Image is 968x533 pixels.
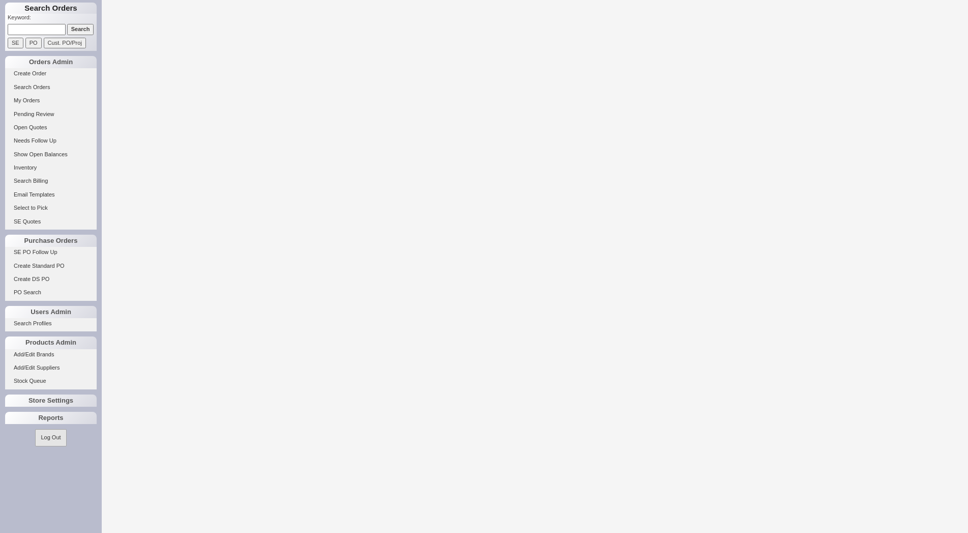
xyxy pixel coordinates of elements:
div: Purchase Orders [5,235,97,247]
a: PO Search [5,287,97,298]
a: Add/Edit Suppliers [5,362,97,373]
a: Pending Review [5,109,97,120]
a: Create Standard PO [5,261,97,271]
a: Show Open Balances [5,149,97,160]
a: Search Billing [5,176,97,186]
input: PO [25,38,42,48]
a: Create DS PO [5,274,97,285]
div: Users Admin [5,306,97,318]
a: Email Templates [5,189,97,200]
a: Select to Pick [5,203,97,213]
a: My Orders [5,95,97,106]
div: Products Admin [5,336,97,349]
button: Log Out [35,429,66,446]
a: Inventory [5,162,97,173]
a: Search Profiles [5,318,97,329]
a: Search Orders [5,82,97,93]
h1: Search Orders [5,3,97,14]
input: Cust. PO/Proj [44,38,86,48]
span: Needs Follow Up [14,137,56,144]
a: Add/Edit Brands [5,349,97,360]
a: Create Order [5,68,97,79]
input: Search [67,24,94,35]
a: Stock Queue [5,376,97,386]
div: Orders Admin [5,56,97,68]
div: Reports [5,412,97,424]
a: Needs Follow Up [5,135,97,146]
a: Open Quotes [5,122,97,133]
input: SE [8,38,23,48]
a: SE Quotes [5,216,97,227]
div: Store Settings [5,395,97,407]
span: Pending Review [14,111,54,117]
p: Keyword: [8,14,97,24]
a: SE PO Follow Up [5,247,97,258]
